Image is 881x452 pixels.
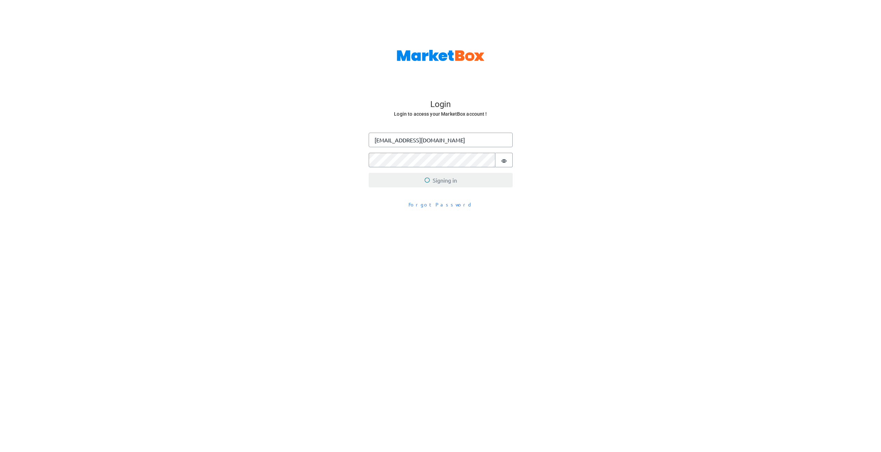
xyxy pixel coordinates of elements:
button: Forgot Password [404,198,477,211]
button: Show password [495,153,513,167]
h6: Login to access your MarketBox account ! [369,110,512,118]
button: Signing in [369,173,513,187]
h4: Login [369,99,512,110]
input: Enter your email [369,133,513,147]
img: MarketBox logo [397,50,485,61]
span: Signing in [424,176,457,184]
